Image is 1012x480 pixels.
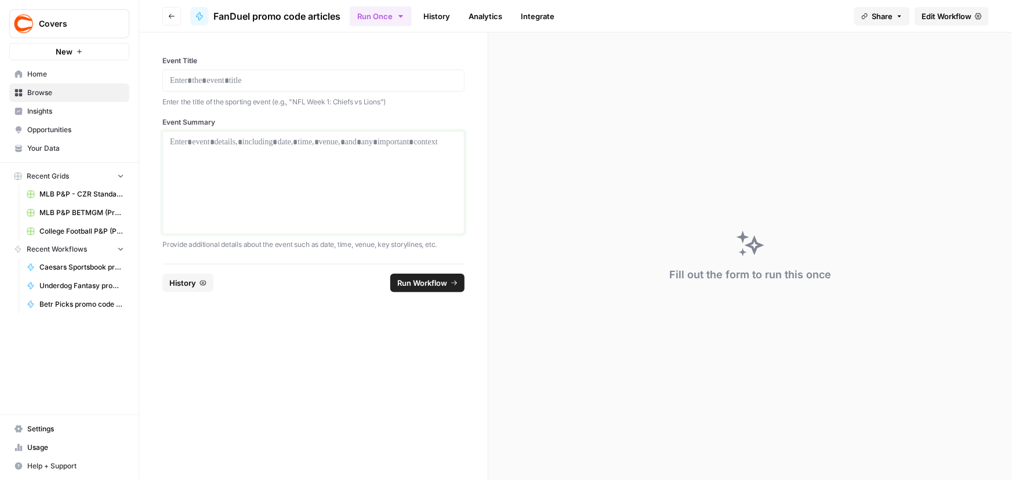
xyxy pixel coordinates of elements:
a: Settings [9,420,129,438]
span: Opportunities [27,125,124,135]
img: Covers Logo [13,13,34,34]
button: Share [854,7,910,26]
a: Your Data [9,139,129,158]
button: Run Workflow [390,274,465,292]
a: History [416,7,457,26]
a: Opportunities [9,121,129,139]
span: Underdog Fantasy promo code articles [39,281,124,291]
span: Run Workflow [397,277,447,289]
a: Browse [9,83,129,102]
span: Usage [27,442,124,453]
span: College Football P&P (Production) Grid (1) [39,226,124,237]
button: History [162,274,213,292]
a: Edit Workflow [915,7,989,26]
label: Event Title [162,56,465,66]
button: Workspace: Covers [9,9,129,38]
span: Share [872,10,893,22]
span: Betr Picks promo code articles [39,299,124,310]
a: MLB P&P BETMGM (Production) Grid (1) [21,203,129,222]
button: Recent Workflows [9,241,129,258]
a: Underdog Fantasy promo code articles [21,277,129,295]
label: Event Summary [162,117,465,128]
button: New [9,43,129,60]
button: Run Once [350,6,412,26]
a: Home [9,65,129,83]
span: Insights [27,106,124,117]
span: Browse [27,88,124,98]
a: Integrate [514,7,561,26]
a: Caesars Sportsbook promo code articles [21,258,129,277]
button: Help + Support [9,457,129,475]
p: Provide additional details about the event such as date, time, venue, key storylines, etc. [162,239,465,250]
span: Recent Workflows [27,244,87,254]
a: Insights [9,102,129,121]
a: Usage [9,438,129,457]
a: Betr Picks promo code articles [21,295,129,314]
a: FanDuel promo code articles [190,7,340,26]
a: Analytics [462,7,509,26]
span: Caesars Sportsbook promo code articles [39,262,124,272]
span: Covers [39,18,109,30]
div: Fill out the form to run this once [669,267,831,283]
span: Home [27,69,124,79]
span: Recent Grids [27,171,69,181]
span: History [169,277,196,289]
p: Enter the title of the sporting event (e.g., "NFL Week 1: Chiefs vs Lions") [162,96,465,108]
span: Your Data [27,143,124,154]
span: Edit Workflow [922,10,971,22]
span: FanDuel promo code articles [213,9,340,23]
a: MLB P&P - CZR Standard (Production) Grid [21,185,129,203]
span: MLB P&P BETMGM (Production) Grid (1) [39,208,124,218]
span: MLB P&P - CZR Standard (Production) Grid [39,189,124,199]
button: Recent Grids [9,168,129,185]
a: College Football P&P (Production) Grid (1) [21,222,129,241]
span: Help + Support [27,461,124,471]
span: New [56,46,72,57]
span: Settings [27,424,124,434]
